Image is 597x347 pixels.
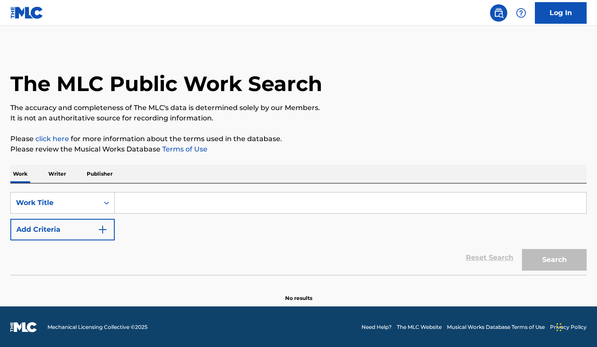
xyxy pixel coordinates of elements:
[10,165,30,183] p: Work
[397,323,442,331] a: The MLC Website
[490,4,507,22] a: Public Search
[160,145,207,153] a: Terms of Use
[10,134,587,144] p: Please for more information about the terms used in the database.
[84,165,115,183] p: Publisher
[10,144,587,155] p: Please review the Musical Works Database
[512,4,530,22] div: Help
[97,224,108,235] img: 9d2ae6d4665cec9f34b9.svg
[46,165,69,183] p: Writer
[535,2,587,24] a: Log In
[516,8,526,18] img: help
[10,219,115,240] button: Add Criteria
[10,322,37,332] img: logo
[10,113,587,123] p: It is not an authoritative source for recording information.
[16,198,94,208] div: Work Title
[361,323,392,331] a: Need Help?
[285,284,312,302] p: No results
[447,323,545,331] a: Musical Works Database Terms of Use
[10,192,587,275] form: Search Form
[554,306,597,347] iframe: Chat Widget
[10,103,587,113] p: The accuracy and completeness of The MLC's data is determined solely by our Members.
[493,8,504,18] img: search
[550,323,587,331] a: Privacy Policy
[35,135,69,143] a: click here
[556,314,562,340] div: Drag
[47,323,148,331] span: Mechanical Licensing Collective © 2025
[10,71,322,97] h1: The MLC Public Work Search
[10,6,44,19] img: MLC Logo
